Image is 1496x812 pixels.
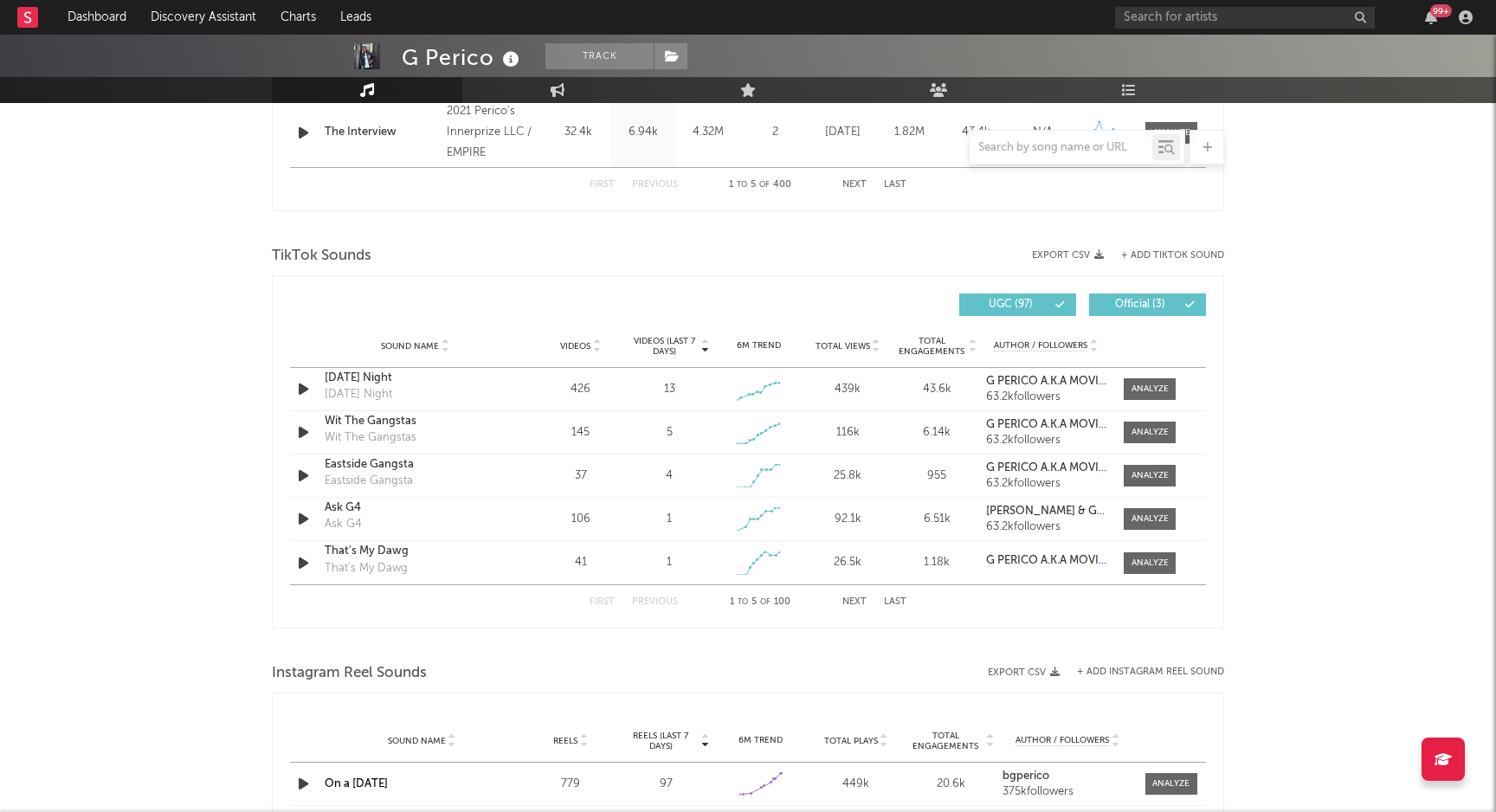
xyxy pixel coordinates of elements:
span: Sound Name [381,341,439,351]
a: On a [DATE] [325,778,388,789]
div: N/A [1014,124,1072,141]
div: Wit The Gangstas [325,429,416,447]
div: 1 5 400 [713,175,808,196]
input: Search for artists [1115,7,1375,29]
a: G PERICO A.K.A MOVIE STAR [986,419,1106,431]
div: 1.82M [880,124,938,141]
div: 13 [664,381,675,398]
span: Author / Followers [1016,735,1109,746]
strong: G PERICO A.K.A MOVIE STAR & Steelz [986,462,1178,474]
button: Previous [632,597,678,607]
button: Next [842,180,867,190]
a: Wit The Gangstas [325,413,506,430]
div: 41 [540,554,621,571]
span: Reels [553,736,577,746]
div: 439k [808,381,888,398]
div: 1 [667,554,672,571]
a: G PERICO A.K.A MOVIE STAR [986,376,1106,388]
div: + Add Instagram Reel Sound [1060,667,1224,677]
strong: G PERICO A.K.A MOVIE STAR [986,419,1134,430]
a: bgperico [1003,770,1132,783]
div: 63.2k followers [986,391,1106,403]
span: Total Plays [824,736,878,746]
div: 37 [540,467,621,485]
strong: G PERICO A.K.A MOVIE STAR [986,376,1134,387]
div: [DATE] Night [325,386,392,403]
strong: G PERICO A.K.A MOVIE STAR [986,555,1134,566]
a: The Interview [325,124,438,141]
button: Next [842,597,867,607]
button: First [590,597,615,607]
span: Videos (last 7 days) [629,336,700,357]
button: Export CSV [1032,250,1104,261]
a: Eastside Gangsta [325,456,506,474]
div: [DATE] [814,124,872,141]
div: 63.2k followers [986,521,1106,533]
div: 32.4k [550,124,606,141]
span: Author / Followers [994,340,1087,351]
strong: [PERSON_NAME] & G PERICO A.K.A MOVIE STAR & DJ Drama [986,506,1302,517]
input: Search by song name or URL [970,141,1152,155]
div: 6.94k [615,124,671,141]
div: 116k [808,424,888,441]
div: 63.2k followers [986,478,1106,490]
div: 25.8k [808,467,888,485]
span: Official ( 3 ) [1100,300,1180,310]
span: of [760,598,771,606]
div: 106 [540,511,621,528]
span: Reels (last 7 days) [622,731,699,751]
button: + Add TikTok Sound [1121,251,1224,261]
button: Official(3) [1089,293,1206,316]
div: 26.5k [808,554,888,571]
div: 6M Trend [719,339,799,352]
span: Total Views [816,341,870,351]
span: Instagram Reel Sounds [272,663,427,684]
div: That's My Dawg [325,560,408,577]
div: 449k [813,776,900,793]
div: 145 [540,424,621,441]
div: 97 [622,776,709,793]
a: G PERICO A.K.A MOVIE STAR & Steelz [986,462,1106,474]
span: Sound Name [388,736,446,746]
span: to [738,598,748,606]
a: G PERICO A.K.A MOVIE STAR [986,555,1106,567]
span: Total Engagements [897,336,967,357]
div: 2 [745,124,805,141]
button: First [590,180,615,190]
span: TikTok Sounds [272,246,371,267]
div: 1 5 100 [713,592,808,613]
div: 1.18k [897,554,977,571]
button: Last [884,597,906,607]
button: + Add TikTok Sound [1104,251,1224,261]
button: Export CSV [988,667,1060,678]
a: That's My Dawg [325,543,506,560]
a: [DATE] Night [325,370,506,387]
div: 92.1k [808,511,888,528]
div: 426 [540,381,621,398]
div: G Perico [402,43,524,72]
button: Previous [632,180,678,190]
div: 43.6k [897,381,977,398]
div: 4 [666,467,673,485]
div: 63.2k followers [986,435,1106,447]
div: Eastside Gangsta [325,473,413,490]
div: Ask G4 [325,516,362,533]
strong: bgperico [1003,770,1049,782]
button: UGC(97) [959,293,1076,316]
button: Last [884,180,906,190]
div: 779 [527,776,614,793]
div: 6M Trend [718,734,804,747]
div: 99 + [1430,4,1452,17]
div: 955 [897,467,977,485]
span: Videos [560,341,590,351]
div: 5 [667,424,673,441]
div: 6.51k [897,511,977,528]
a: Ask G4 [325,499,506,517]
div: 20.6k [908,776,995,793]
button: + Add Instagram Reel Sound [1077,667,1224,677]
